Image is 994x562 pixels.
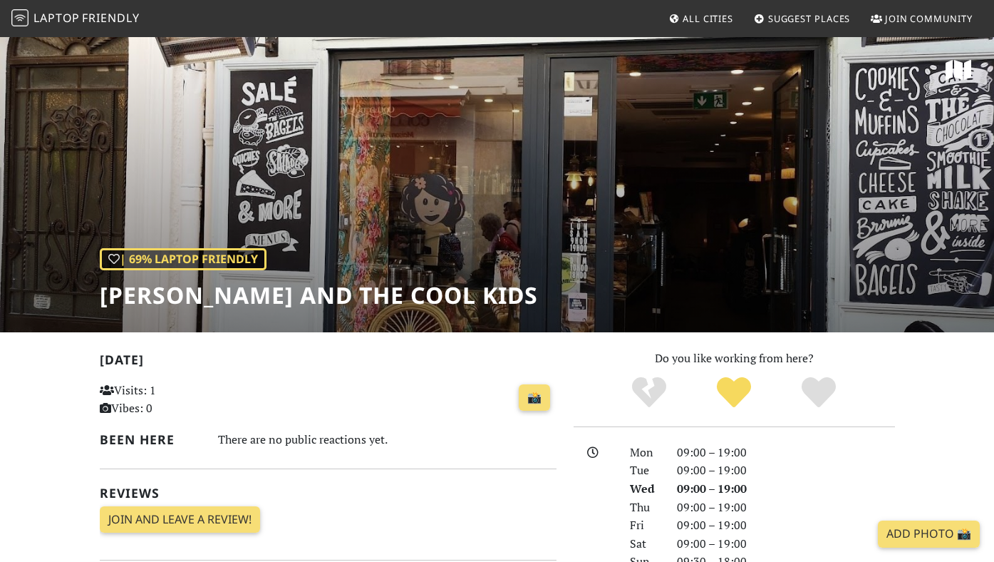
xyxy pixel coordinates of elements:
div: 09:00 – 19:00 [668,461,904,480]
div: No [607,375,692,411]
a: All Cities [663,6,739,31]
a: Suggest Places [748,6,856,31]
h1: [PERSON_NAME] and the Cool Kids [100,282,538,309]
a: 📸 [519,384,550,412]
div: Tue [621,461,668,480]
div: 09:00 – 19:00 [668,535,904,553]
div: Thu [621,499,668,517]
div: Yes [692,375,777,411]
div: 09:00 – 19:00 [668,480,904,499]
div: Wed [621,480,668,499]
span: Laptop [33,10,80,26]
a: Join Community [865,6,978,31]
h2: [DATE] [100,352,556,373]
div: Sat [621,535,668,553]
h2: Been here [100,432,201,447]
a: LaptopFriendly LaptopFriendly [11,6,140,31]
span: Friendly [82,10,139,26]
img: LaptopFriendly [11,9,29,26]
span: Join Community [885,12,973,25]
div: 09:00 – 19:00 [668,444,904,462]
span: All Cities [683,12,733,25]
div: Definitely! [776,375,861,411]
div: | 69% Laptop Friendly [100,248,266,271]
a: Add Photo 📸 [878,521,980,548]
div: 09:00 – 19:00 [668,499,904,517]
h2: Reviews [100,486,556,501]
a: Join and leave a review! [100,506,260,533]
p: Do you like working from here? [574,349,895,368]
div: 09:00 – 19:00 [668,516,904,535]
p: Visits: 1 Vibes: 0 [100,382,241,418]
div: There are no public reactions yet. [218,429,556,450]
div: Fri [621,516,668,535]
div: Mon [621,444,668,462]
span: Suggest Places [768,12,851,25]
